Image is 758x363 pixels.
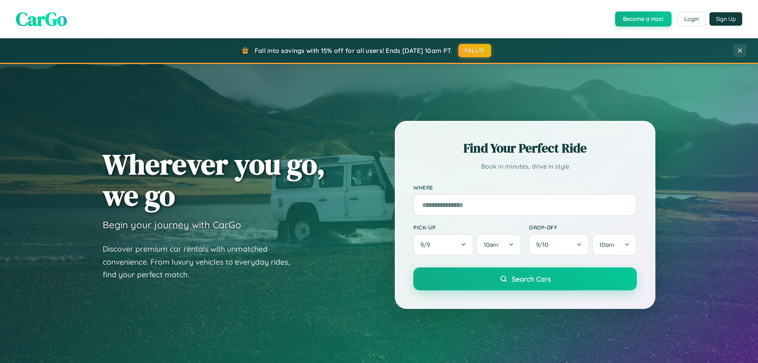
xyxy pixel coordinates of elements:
[413,234,473,256] button: 9/9
[103,149,325,211] h1: Wherever you go, we go
[599,241,614,248] span: 10am
[592,234,637,256] button: 10am
[458,44,492,57] button: FALL15
[536,241,552,248] span: 9 / 10
[103,243,300,281] p: Discover premium car rentals with unmatched convenience. From luxury vehicles to everyday rides, ...
[413,161,637,172] p: Book in minutes, drive in style
[529,224,637,231] label: Drop-off
[413,267,637,290] button: Search Cars
[484,241,499,248] span: 10am
[420,241,434,248] span: 9 / 9
[255,47,452,55] span: Fall into savings with 15% off for all users! Ends [DATE] 10am PT.
[477,234,521,256] button: 10am
[677,12,705,26] button: Login
[615,11,672,26] button: Become a Host
[709,12,742,26] button: Sign Up
[529,234,589,256] button: 9/10
[16,6,67,32] span: CarGo
[413,139,637,157] h2: Find Your Perfect Ride
[103,219,241,231] h3: Begin your journey with CarGo
[512,275,551,283] span: Search Cars
[413,184,637,191] label: Where
[413,224,521,231] label: Pick-up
